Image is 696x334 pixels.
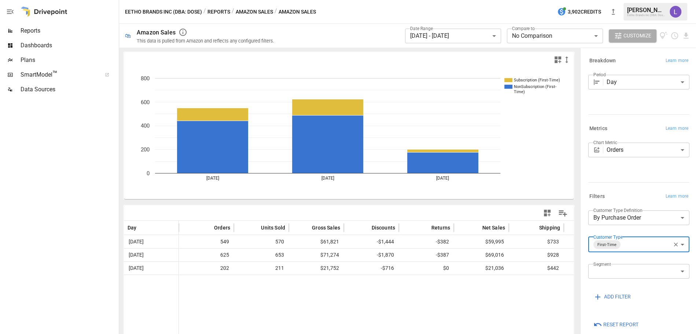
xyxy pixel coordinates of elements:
[292,262,340,275] span: $21,752
[567,249,615,261] span: $0
[347,249,395,261] span: -$1,870
[128,262,145,275] span: [DATE]
[292,249,340,261] span: $71,274
[670,6,681,18] img: Lindsay North
[237,235,285,248] span: 570
[512,25,535,32] label: Compare to
[682,32,690,40] button: Download report
[203,223,213,233] button: Sort
[405,29,501,43] div: [DATE] - [DATE]
[593,139,617,146] label: Chart Metric
[237,249,285,261] span: 653
[665,1,686,22] button: Lindsay North
[539,224,560,231] span: Shipping
[627,7,665,14] div: [PERSON_NAME]
[125,32,131,39] div: 🛍
[250,223,260,233] button: Sort
[183,235,230,248] span: 549
[593,71,606,78] label: Period
[402,235,450,248] span: -$382
[141,75,150,82] text: 800
[347,262,395,275] span: -$716
[593,207,642,213] label: Customer Type Definition
[609,29,656,43] button: Customize
[21,70,97,79] span: SmartModel
[183,249,230,261] span: 625
[589,192,605,201] h6: Filters
[21,56,117,65] span: Plans
[141,99,150,106] text: 600
[321,176,334,181] text: [DATE]
[431,224,450,231] span: Returns
[275,7,277,16] div: /
[666,193,688,200] span: Learn more
[206,176,219,181] text: [DATE]
[52,69,58,78] span: ™
[514,84,556,89] text: NonSubscription (First-
[371,224,395,231] span: Discounts
[604,292,631,301] span: ADD FILTER
[301,223,311,233] button: Sort
[360,223,371,233] button: Sort
[567,235,615,248] span: $6
[402,249,450,261] span: -$387
[21,26,117,35] span: Reports
[137,223,148,233] button: Sort
[659,29,668,43] button: View documentation
[606,4,620,19] button: New version available, click to update!
[312,224,340,231] span: Gross Sales
[261,224,285,231] span: Units Sold
[482,224,505,231] span: Net Sales
[137,38,274,44] div: This data is pulled from Amazon and reflects any configured filters.
[410,25,433,32] label: Date Range
[607,75,689,89] div: Day
[137,29,176,36] div: Amazon Sales
[214,224,230,231] span: Orders
[232,7,234,16] div: /
[457,262,505,275] span: $21,036
[128,224,137,231] span: Day
[236,7,273,16] button: Amazon Sales
[514,78,560,82] text: Subscription (First-Time)
[514,89,525,94] text: Time)
[128,235,145,248] span: [DATE]
[125,7,202,16] button: Eetho Brands Inc (DBA: Dose)
[528,223,538,233] button: Sort
[512,235,560,248] span: $733
[588,210,689,225] div: By Purchase Order
[588,290,636,304] button: ADD FILTER
[347,235,395,248] span: -$1,444
[512,249,560,261] span: $928
[627,14,665,17] div: Eetho Brands Inc (DBA: Dose)
[589,125,607,133] h6: Metrics
[292,235,340,248] span: $61,821
[21,85,117,94] span: Data Sources
[21,41,117,50] span: Dashboards
[554,5,604,19] button: 3,902Credits
[589,57,616,65] h6: Breakdown
[457,235,505,248] span: $59,995
[607,143,689,157] div: Orders
[568,7,601,16] span: 3,902 Credits
[124,67,567,199] svg: A chart.
[203,7,206,16] div: /
[237,262,285,275] span: 211
[594,241,619,249] span: First-Time
[141,146,150,153] text: 200
[666,57,688,65] span: Learn more
[623,31,651,40] span: Customize
[666,125,688,132] span: Learn more
[593,261,611,267] label: Segment
[555,205,571,221] button: Manage Columns
[147,170,150,177] text: 0
[457,249,505,261] span: $69,016
[420,223,431,233] button: Sort
[588,318,644,331] button: Reset Report
[507,29,603,43] div: No Comparison
[436,176,449,181] text: [DATE]
[207,7,230,16] button: Reports
[603,320,638,329] span: Reset Report
[183,262,230,275] span: 202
